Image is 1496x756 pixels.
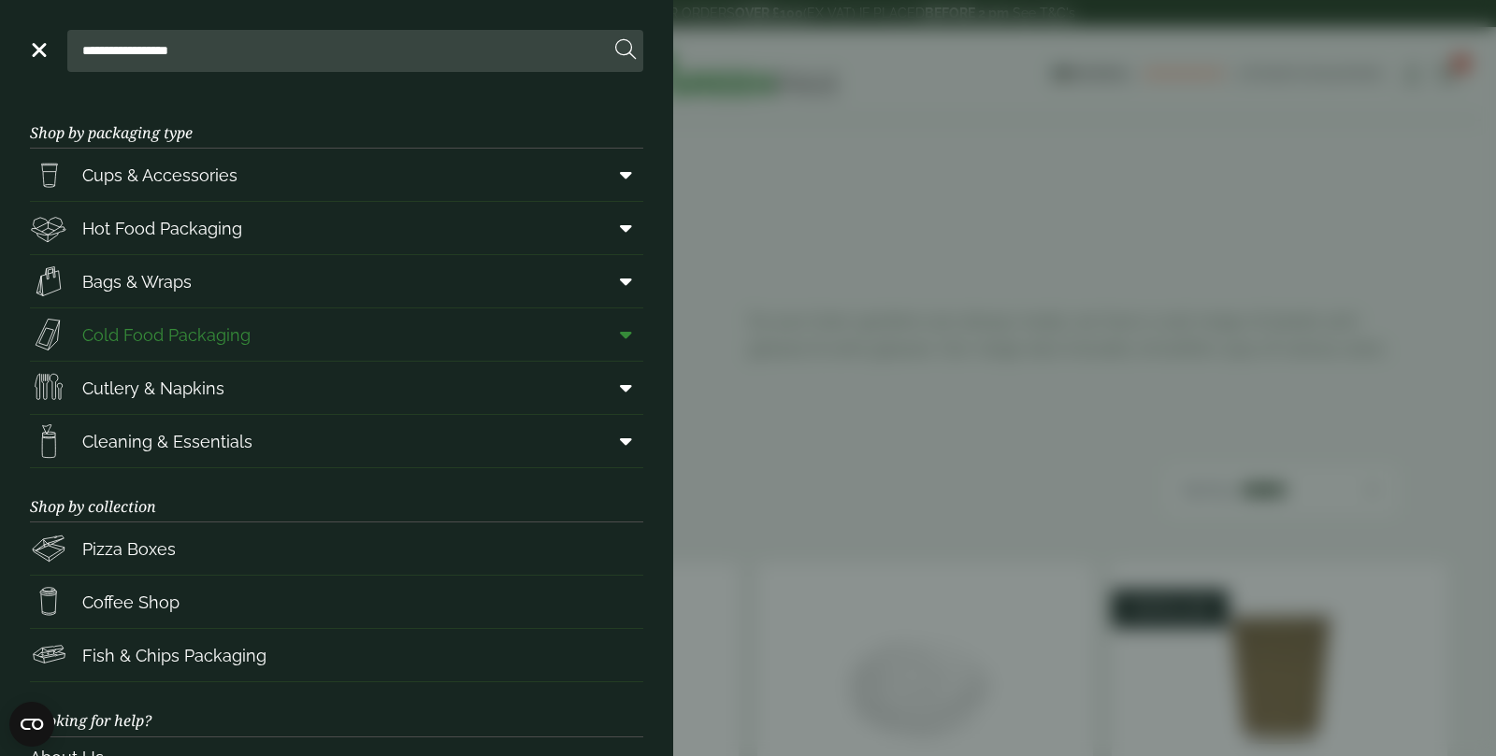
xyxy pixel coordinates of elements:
img: open-wipe.svg [30,422,67,460]
img: FishNchip_box.svg [30,636,67,674]
h3: Looking for help? [30,682,643,736]
a: Cleaning & Essentials [30,415,643,467]
span: Cold Food Packaging [82,322,251,348]
a: Pizza Boxes [30,522,643,575]
span: Fish & Chips Packaging [82,643,266,668]
a: Coffee Shop [30,576,643,628]
span: Cups & Accessories [82,163,237,188]
span: Bags & Wraps [82,269,192,294]
h3: Shop by collection [30,468,643,522]
a: Bags & Wraps [30,255,643,307]
img: HotDrink_paperCup.svg [30,583,67,620]
a: Fish & Chips Packaging [30,629,643,681]
h3: Shop by packaging type [30,94,643,149]
a: Cold Food Packaging [30,308,643,361]
img: Paper_carriers.svg [30,263,67,300]
span: Hot Food Packaging [82,216,242,241]
a: Cups & Accessories [30,149,643,201]
span: Cutlery & Napkins [82,376,224,401]
a: Cutlery & Napkins [30,362,643,414]
span: Coffee Shop [82,590,180,615]
span: Cleaning & Essentials [82,429,252,454]
img: Sandwich_box.svg [30,316,67,353]
img: PintNhalf_cup.svg [30,156,67,193]
span: Pizza Boxes [82,536,176,562]
img: Deli_box.svg [30,209,67,247]
img: Pizza_boxes.svg [30,530,67,567]
img: Cutlery.svg [30,369,67,407]
button: Open CMP widget [9,702,54,747]
a: Hot Food Packaging [30,202,643,254]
